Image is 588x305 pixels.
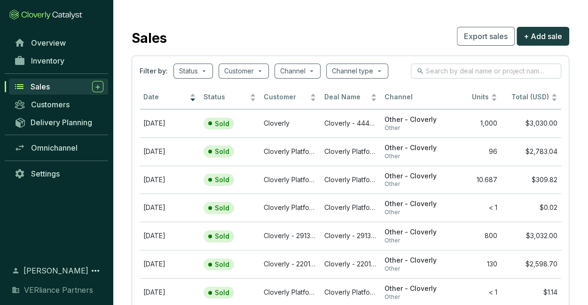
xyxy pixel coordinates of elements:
td: < 1 [441,193,501,222]
td: 1,000 [441,109,501,137]
span: Delivery Planning [31,118,92,127]
a: Inventory [9,53,108,69]
span: Customers [31,100,70,109]
td: Cloverly - 29135754765 [260,222,320,250]
span: Other - Cloverly [384,115,437,124]
span: Other - Cloverly [384,284,437,293]
span: [PERSON_NAME] [24,265,88,276]
span: Other [384,124,437,132]
span: Deal Name [324,93,368,102]
span: Other [384,152,437,160]
span: Other - Cloverly [384,144,437,152]
th: Status [200,86,260,109]
p: Sold [215,260,229,269]
span: Other [384,209,437,216]
td: $0.02 [501,193,561,222]
span: Overview [31,38,66,48]
button: + Add sale [517,27,569,46]
td: 130 [441,250,501,278]
h2: Sales [132,28,167,48]
span: Status [204,93,248,102]
span: + Add sale [524,31,562,42]
span: Sales [31,82,50,91]
td: May 27 2025 [140,137,200,166]
p: Sold [215,176,229,184]
span: Settings [31,169,60,178]
td: Sep 24 2025 [140,109,200,137]
td: $2,783.04 [501,137,561,166]
span: VERliance Partners [24,284,93,296]
a: Overview [9,35,108,51]
td: $2,598.70 [501,250,561,278]
td: 10.687 [441,166,501,194]
td: Cloverly - 22010929153 [260,250,320,278]
span: Other [384,237,437,244]
td: Feb 19 2025 [140,166,200,194]
td: Cloverly - 29135754765 [320,222,380,250]
button: Export sales [457,27,515,46]
td: Cloverly Platform Buyer [260,137,320,166]
p: Sold [215,120,229,128]
p: Sold [215,204,229,212]
td: $309.82 [501,166,561,194]
th: Deal Name [320,86,380,109]
span: Customer [264,93,308,102]
td: 96 [441,137,501,166]
p: Sold [215,147,229,156]
span: Inventory [31,56,64,65]
span: Total (USD) [511,93,549,101]
td: Dec 11 2024 [140,222,200,250]
td: Cloverly Platform Bukaleba Forest Project Dec 17 [320,193,380,222]
td: Cloverly Platform VCRP(-6fef8 May 27 [320,137,380,166]
a: Delivery Planning [9,114,108,130]
a: Sales [9,79,108,95]
p: Sold [215,232,229,241]
span: Units [445,93,489,102]
td: Dec 11 2024 [140,250,200,278]
span: Other - Cloverly [384,256,437,265]
td: 800 [441,222,501,250]
td: Cloverly Platform VCRP(-403cl Feb 20 [320,166,380,194]
span: Other [384,293,437,301]
td: Dec 16 2024 [140,193,200,222]
th: Date [140,86,200,109]
input: Search by deal name or project name... [426,66,547,76]
p: Sold [215,289,229,297]
td: $3,030.00 [501,109,561,137]
span: Other [384,265,437,273]
a: Omnichannel [9,140,108,156]
td: Cloverly [260,109,320,137]
th: Units [441,86,501,109]
span: Export sales [464,31,508,42]
th: Channel [381,86,441,109]
a: Customers [9,96,108,112]
span: Other - Cloverly [384,172,437,181]
td: Cloverly Platform Buyer [260,193,320,222]
span: Filter by: [140,66,168,76]
span: Other - Cloverly [384,228,437,237]
td: Cloverly Platform Buyer [260,166,320,194]
td: Cloverly - 44454032012 [320,109,380,137]
th: Customer [260,86,320,109]
td: $3,032.00 [501,222,561,250]
span: Other - Cloverly [384,200,437,209]
a: Settings [9,166,108,182]
td: Cloverly - 22010929153 [320,250,380,278]
span: Omnichannel [31,143,78,152]
span: Other [384,180,437,188]
span: Date [143,93,188,102]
